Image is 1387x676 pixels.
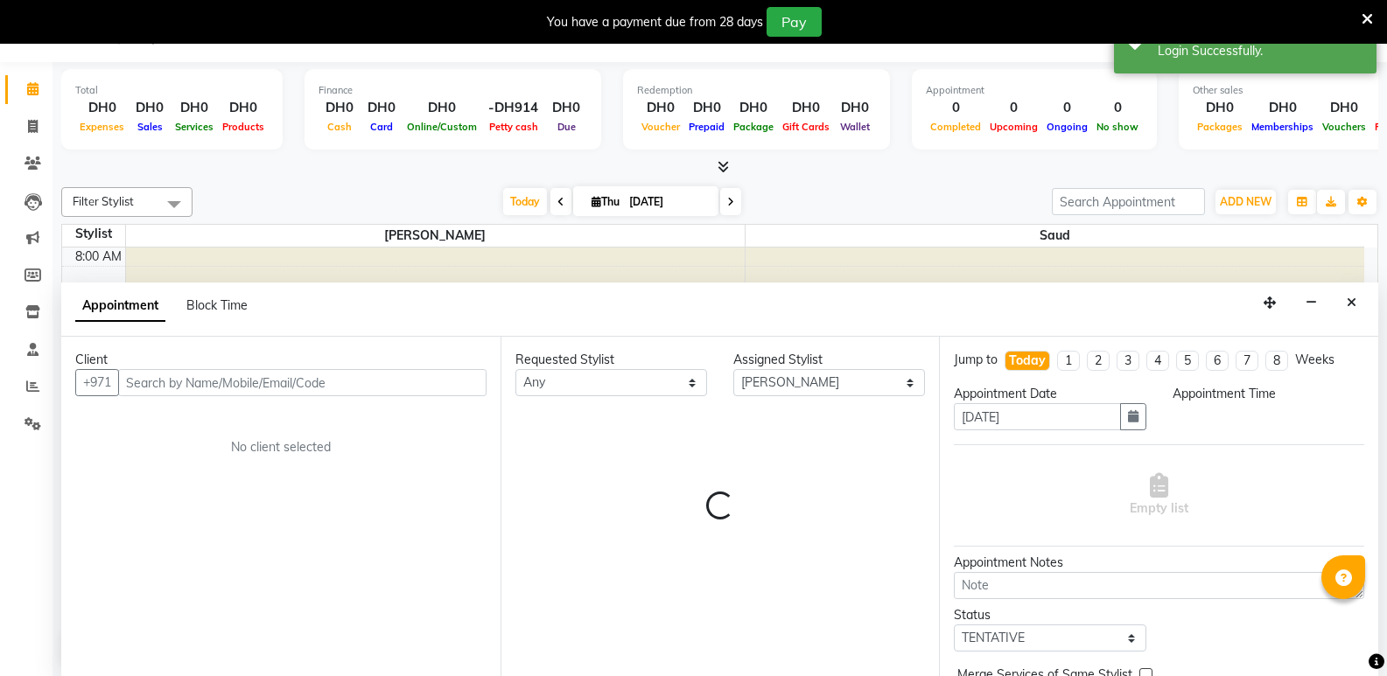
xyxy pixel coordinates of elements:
[126,225,745,247] span: [PERSON_NAME]
[985,98,1042,118] div: 0
[746,225,1365,247] span: Saud
[834,98,876,118] div: DH0
[733,351,925,369] div: Assigned Stylist
[1173,385,1364,403] div: Appointment Time
[954,351,998,369] div: Jump to
[1176,351,1199,371] li: 5
[1193,121,1247,133] span: Packages
[926,98,985,118] div: 0
[587,195,624,208] span: Thu
[954,554,1364,572] div: Appointment Notes
[1042,121,1092,133] span: Ongoing
[778,121,834,133] span: Gift Cards
[1130,473,1188,518] span: Empty list
[624,189,711,215] input: 2025-09-04
[75,98,129,118] div: DH0
[1117,351,1139,371] li: 3
[1247,121,1318,133] span: Memberships
[1092,121,1143,133] span: No show
[547,13,763,31] div: You have a payment due from 28 days
[218,98,269,118] div: DH0
[1052,188,1205,215] input: Search Appointment
[1215,190,1276,214] button: ADD NEW
[171,121,218,133] span: Services
[171,98,218,118] div: DH0
[403,121,481,133] span: Online/Custom
[729,121,778,133] span: Package
[684,98,729,118] div: DH0
[75,351,487,369] div: Client
[778,98,834,118] div: DH0
[186,297,248,313] span: Block Time
[503,188,547,215] span: Today
[1206,351,1229,371] li: 6
[75,369,119,396] button: +971
[1247,98,1318,118] div: DH0
[545,98,587,118] div: DH0
[366,121,397,133] span: Card
[729,98,778,118] div: DH0
[1057,351,1080,371] li: 1
[985,121,1042,133] span: Upcoming
[1009,352,1046,370] div: Today
[323,121,356,133] span: Cash
[133,121,167,133] span: Sales
[1318,98,1370,118] div: DH0
[1339,289,1364,317] button: Close
[117,438,445,456] div: No client selected
[129,98,171,118] div: DH0
[319,98,361,118] div: DH0
[75,121,129,133] span: Expenses
[361,98,403,118] div: DH0
[954,606,1145,624] div: Status
[637,121,684,133] span: Voucher
[684,121,729,133] span: Prepaid
[926,121,985,133] span: Completed
[218,121,269,133] span: Products
[1236,351,1258,371] li: 7
[1220,195,1271,208] span: ADD NEW
[75,290,165,322] span: Appointment
[319,83,587,98] div: Finance
[1146,351,1169,371] li: 4
[73,194,134,208] span: Filter Stylist
[926,83,1143,98] div: Appointment
[1295,351,1334,369] div: Weeks
[767,7,822,37] button: Pay
[485,121,543,133] span: Petty cash
[1042,98,1092,118] div: 0
[1193,98,1247,118] div: DH0
[637,98,684,118] div: DH0
[954,385,1145,403] div: Appointment Date
[1265,351,1288,371] li: 8
[1087,351,1110,371] li: 2
[1158,42,1363,60] div: Login Successfully.
[836,121,874,133] span: Wallet
[515,351,707,369] div: Requested Stylist
[403,98,481,118] div: DH0
[118,369,487,396] input: Search by Name/Mobile/Email/Code
[637,83,876,98] div: Redemption
[481,98,545,118] div: -DH914
[75,83,269,98] div: Total
[1318,121,1370,133] span: Vouchers
[1092,98,1143,118] div: 0
[553,121,580,133] span: Due
[62,225,125,243] div: Stylist
[72,247,125,266] div: 8:00 AM
[954,403,1120,430] input: yyyy-mm-dd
